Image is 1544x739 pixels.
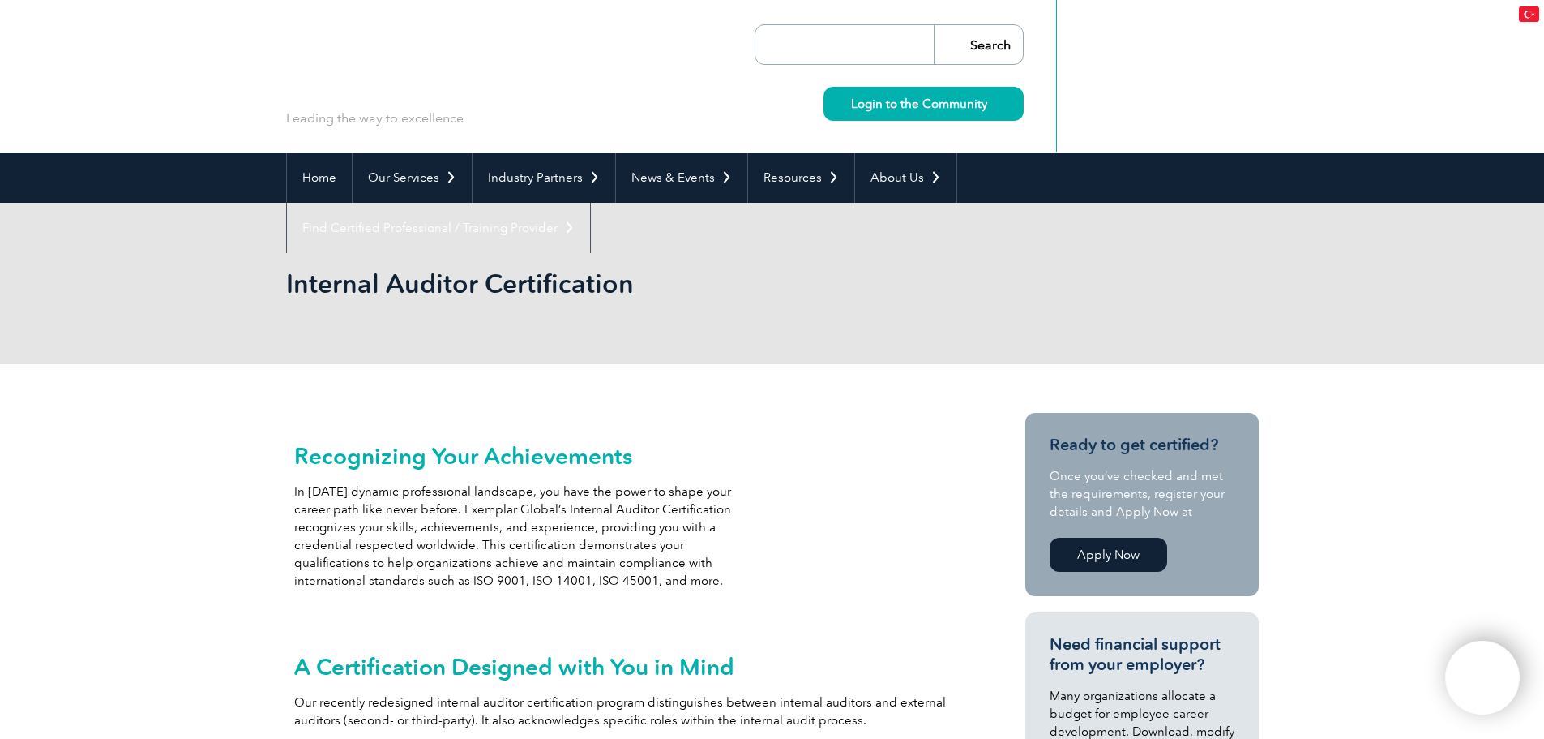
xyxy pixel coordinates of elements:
[473,153,615,203] a: Industry Partners
[294,654,959,680] h2: A Certification Designed with You in Mind
[294,483,732,590] p: In [DATE] dynamic professional landscape, you have the power to shape your career path like never...
[286,268,909,299] h1: Internal Auditor Certification
[1462,658,1503,698] img: svg+xml;nitro-empty-id=MTEyNjoxMTY=-1;base64,PHN2ZyB2aWV3Qm94PSIwIDAgNDAwIDQwMCIgd2lkdGg9IjQwMCIg...
[294,443,732,469] h2: Recognizing Your Achievements
[1050,467,1234,521] p: Once you’ve checked and met the requirements, register your details and Apply Now at
[287,203,590,253] a: Find Certified Professional / Training Provider
[855,153,956,203] a: About Us
[747,421,958,616] img: internal auditors
[1519,6,1539,22] img: tr
[934,25,1023,64] input: Search
[987,99,996,108] img: svg+xml;nitro-empty-id=MzYyOjIyMw==-1;base64,PHN2ZyB2aWV3Qm94PSIwIDAgMTEgMTEiIHdpZHRoPSIxMSIgaGVp...
[1050,435,1234,455] h3: Ready to get certified?
[353,153,472,203] a: Our Services
[823,87,1024,121] a: Login to the Community
[294,694,959,729] p: Our recently redesigned internal auditor certification program distinguishes between internal aud...
[748,153,854,203] a: Resources
[286,110,464,127] p: Leading the way to excellence
[616,153,747,203] a: News & Events
[287,153,352,203] a: Home
[1050,634,1234,675] h3: Need financial support from your employer?
[1050,538,1167,572] a: Apply Now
